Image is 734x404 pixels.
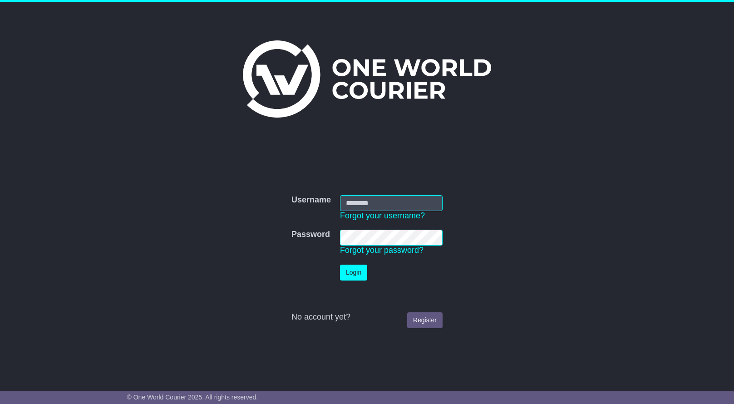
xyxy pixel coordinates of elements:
[291,195,331,205] label: Username
[340,265,367,281] button: Login
[340,211,425,220] a: Forgot your username?
[291,312,443,322] div: No account yet?
[127,394,258,401] span: © One World Courier 2025. All rights reserved.
[291,230,330,240] label: Password
[407,312,443,328] a: Register
[243,40,491,118] img: One World
[340,246,424,255] a: Forgot your password?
